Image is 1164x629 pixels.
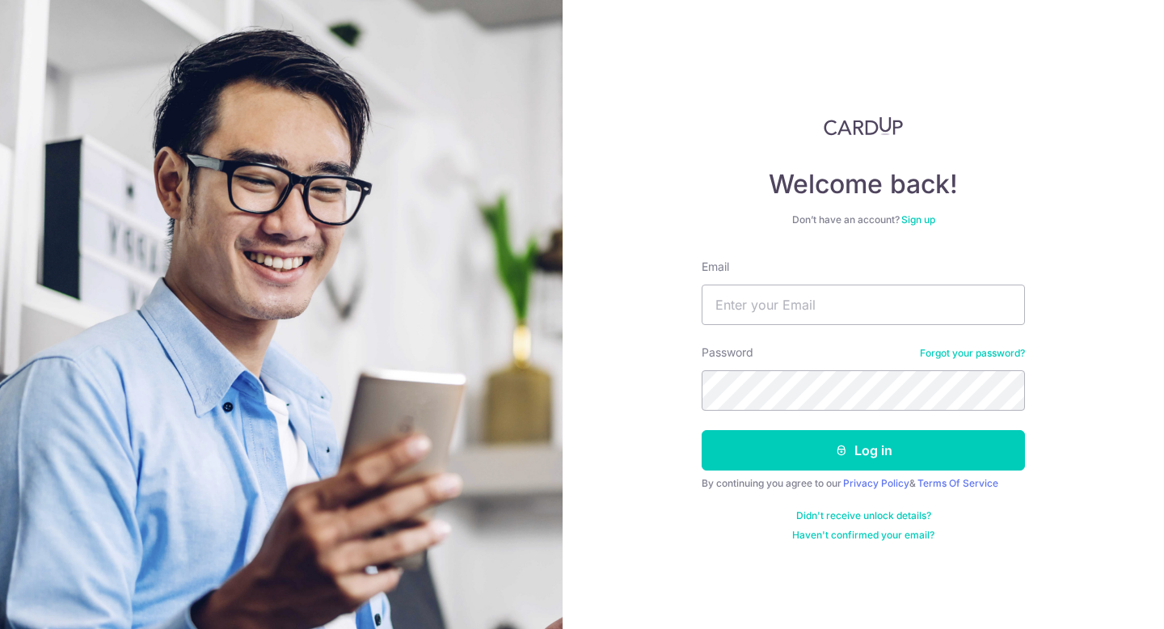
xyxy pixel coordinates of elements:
[702,259,729,275] label: Email
[702,213,1025,226] div: Don’t have an account?
[702,168,1025,201] h4: Welcome back!
[702,285,1025,325] input: Enter your Email
[702,344,753,361] label: Password
[824,116,903,136] img: CardUp Logo
[920,347,1025,360] a: Forgot your password?
[796,509,931,522] a: Didn't receive unlock details?
[917,477,998,489] a: Terms Of Service
[901,213,935,226] a: Sign up
[702,430,1025,471] button: Log in
[702,477,1025,490] div: By continuing you agree to our &
[843,477,909,489] a: Privacy Policy
[792,529,934,542] a: Haven't confirmed your email?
